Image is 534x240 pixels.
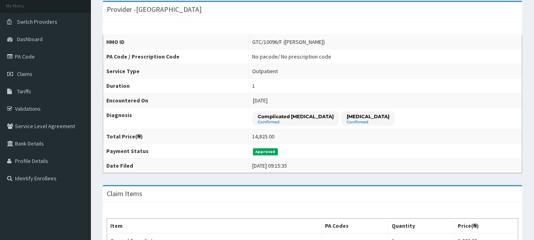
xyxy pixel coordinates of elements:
th: PA Code / Prescription Code [103,49,249,64]
div: 1 [252,82,255,90]
small: Confirmed [347,120,389,124]
span: [DATE] [253,97,268,104]
th: HMO ID [103,35,249,49]
h3: Claim Items [107,190,142,197]
div: 14,825.00 [252,132,274,140]
span: Dashboard [17,36,43,43]
th: Quantity [389,219,455,234]
th: Service Type [103,64,249,79]
p: [MEDICAL_DATA] [347,113,389,120]
th: Total Price(₦) [103,129,249,144]
h3: Provider - [GEOGRAPHIC_DATA] [107,6,202,13]
th: Duration [103,79,249,93]
small: Confirmed [258,120,334,124]
span: Tariffs [17,88,31,95]
th: Encountered On [103,93,249,108]
div: GTC/10096/F ([PERSON_NAME]) [252,38,325,46]
p: Complicated [MEDICAL_DATA] [258,113,334,120]
th: Date Filed [103,159,249,173]
div: No pacode / No prescription code [252,53,331,60]
div: Outpatient [252,67,278,75]
th: Diagnosis [103,108,249,129]
div: [DATE] 09:15:35 [252,162,287,170]
span: Claims [17,70,32,77]
th: Item [107,219,322,234]
th: PA Codes [322,219,389,234]
span: Switch Providers [17,18,57,25]
th: Payment Status [103,144,249,159]
span: Approved [253,148,278,155]
th: Price(₦) [455,219,518,234]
